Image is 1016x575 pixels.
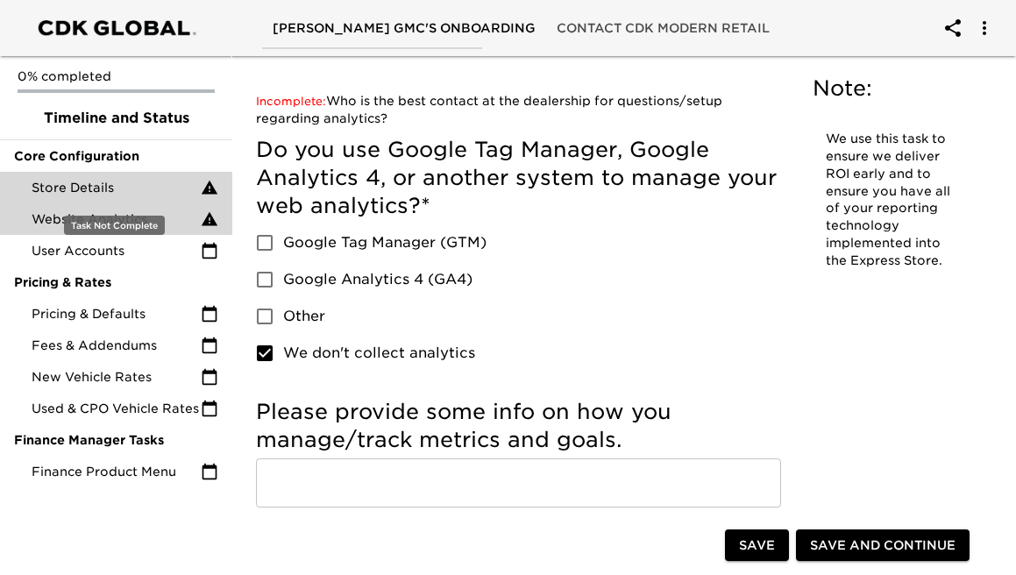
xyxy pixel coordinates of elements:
p: 0% completed [18,67,215,85]
span: Pricing & Rates [14,273,218,291]
h5: Please provide some info on how you manage/track metrics and goals. [256,398,781,454]
span: Used & CPO Vehicle Rates [32,400,201,417]
span: We don't collect analytics [283,343,475,364]
span: Contact CDK Modern Retail [557,18,770,39]
button: account of current user [963,7,1005,49]
span: Timeline and Status [14,108,218,129]
span: Save and Continue [810,535,956,557]
p: We use this task to ensure we deliver ROI early and to ensure you have all of your reporting tech... [826,131,954,270]
button: Save and Continue [796,529,970,562]
span: Fees & Addendums [32,337,201,354]
a: Who is the best contact at the dealership for questions/setup regarding analytics? [256,94,722,125]
button: Save [725,529,789,562]
span: Finance Manager Tasks [14,431,218,449]
span: Save [739,535,775,557]
span: Core Configuration [14,147,218,165]
span: Pricing & Defaults [32,305,201,323]
span: [PERSON_NAME] GMC's Onboarding [273,18,536,39]
h5: Note: [813,75,967,103]
span: New Vehicle Rates [32,368,201,386]
span: Finance Product Menu [32,463,201,480]
button: account of current user [932,7,974,49]
span: Other [283,306,325,327]
span: Google Analytics 4 (GA4) [283,269,472,290]
h5: Do you use Google Tag Manager, Google Analytics 4, or another system to manage your web analytics? [256,136,781,220]
span: User Accounts [32,242,201,259]
span: Store Details [32,179,201,196]
span: Incomplete: [256,95,326,108]
span: Website Analytics [32,210,201,228]
span: Google Tag Manager (GTM) [283,232,487,253]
